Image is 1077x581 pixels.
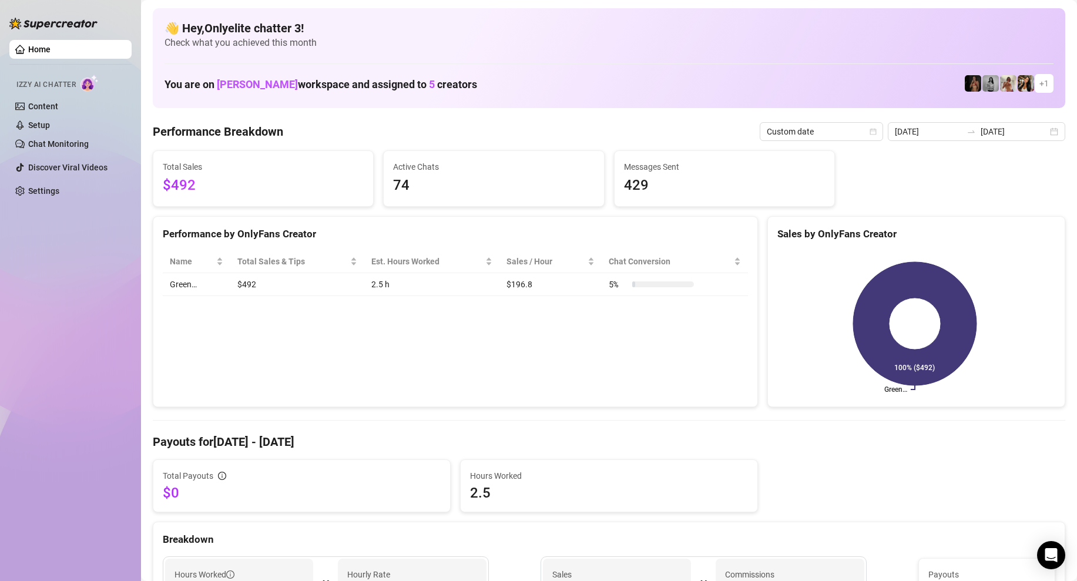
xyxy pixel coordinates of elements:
span: Name [170,255,214,268]
span: 5 % [609,278,628,291]
img: the_bohema [965,75,981,92]
td: $492 [230,273,364,296]
a: Home [28,45,51,54]
img: AdelDahan [1018,75,1034,92]
h4: 👋 Hey, Onlyelite chatter 3 ! [165,20,1053,36]
span: info-circle [226,570,234,579]
article: Commissions [725,568,774,581]
h1: You are on workspace and assigned to creators [165,78,477,91]
div: Breakdown [163,532,1055,548]
span: 74 [393,174,594,197]
span: [PERSON_NAME] [217,78,298,90]
span: Sales / Hour [506,255,585,268]
span: Izzy AI Chatter [16,79,76,90]
span: Messages Sent [624,160,825,173]
td: 2.5 h [364,273,499,296]
div: Est. Hours Worked [371,255,483,268]
span: Custom date [767,123,876,140]
input: Start date [895,125,962,138]
img: AI Chatter [80,75,99,92]
span: Total Sales & Tips [237,255,348,268]
span: + 1 [1039,77,1049,90]
span: to [967,127,976,136]
span: Total Payouts [163,469,213,482]
a: Setup [28,120,50,130]
span: Active Chats [393,160,594,173]
img: A [982,75,999,92]
div: Sales by OnlyFans Creator [777,226,1055,242]
span: Payouts [928,568,1045,581]
span: $492 [163,174,364,197]
img: logo-BBDzfeDw.svg [9,18,98,29]
th: Name [163,250,230,273]
article: Hourly Rate [347,568,390,581]
td: Green… [163,273,230,296]
span: Chat Conversion [609,255,732,268]
td: $196.8 [499,273,602,296]
span: Hours Worked [175,568,234,581]
span: Total Sales [163,160,364,173]
span: Sales [552,568,682,581]
text: Green… [884,385,907,394]
input: End date [981,125,1048,138]
div: Open Intercom Messenger [1037,541,1065,569]
h4: Performance Breakdown [153,123,283,140]
th: Sales / Hour [499,250,602,273]
span: 429 [624,174,825,197]
span: 5 [429,78,435,90]
th: Chat Conversion [602,250,748,273]
a: Chat Monitoring [28,139,89,149]
span: swap-right [967,127,976,136]
a: Settings [28,186,59,196]
span: 2.5 [470,483,748,502]
div: Performance by OnlyFans Creator [163,226,748,242]
h4: Payouts for [DATE] - [DATE] [153,434,1065,450]
th: Total Sales & Tips [230,250,364,273]
span: $0 [163,483,441,502]
span: Hours Worked [470,469,748,482]
span: info-circle [218,472,226,480]
span: calendar [870,128,877,135]
a: Content [28,102,58,111]
a: Discover Viral Videos [28,163,108,172]
img: Green [1000,75,1016,92]
span: Check what you achieved this month [165,36,1053,49]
